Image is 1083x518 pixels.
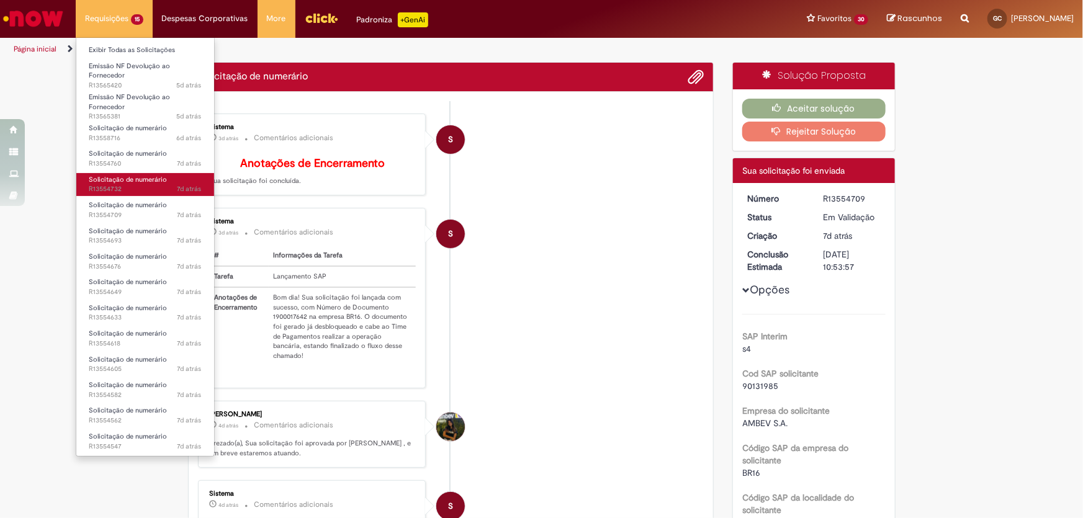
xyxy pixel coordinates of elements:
[85,12,128,25] span: Requisições
[742,467,760,478] span: BR16
[436,220,465,248] div: System
[76,60,214,86] a: Aberto R13565420 : Emissão NF Devolução ao Fornecedor
[131,14,143,25] span: 15
[448,219,453,249] span: S
[89,406,167,415] span: Solicitação de numerário
[178,159,202,168] time: 22/09/2025 11:50:21
[824,230,881,242] div: 22/09/2025 11:44:20
[738,248,814,273] dt: Conclusão Estimada
[824,192,881,205] div: R13554709
[162,12,248,25] span: Despesas Corporativas
[1011,13,1074,24] span: [PERSON_NAME]
[178,236,202,245] span: 7d atrás
[824,248,881,273] div: [DATE] 10:53:57
[436,413,465,441] div: Lorena Ferreira Avelar Costa
[178,159,202,168] span: 7d atrás
[177,112,202,121] span: 5d atrás
[448,125,453,154] span: S
[89,277,167,287] span: Solicitação de numerário
[210,123,416,131] div: Sistema
[269,266,416,287] td: Lançamento SAP
[254,499,334,510] small: Comentários adicionais
[76,199,214,221] a: Aberto R13554709 : Solicitação de numerário
[1,6,65,31] img: ServiceNow
[76,91,214,117] a: Aberto R13565381 : Emissão NF Devolução ao Fornecedor
[198,71,308,83] h2: Solicitação de numerário Histórico de tíquete
[210,439,416,458] p: Prezado(a), Sua solicitação foi aprovada por [PERSON_NAME] , e em breve estaremos atuando.
[76,430,214,453] a: Aberto R13554547 : Solicitação de numerário
[178,364,202,373] span: 7d atrás
[89,149,167,158] span: Solicitação de numerário
[219,229,239,236] span: 3d atrás
[742,331,788,342] b: SAP Interim
[887,13,942,25] a: Rascunhos
[993,14,1002,22] span: GC
[178,287,202,297] time: 22/09/2025 11:36:28
[219,229,239,236] time: 26/09/2025 09:45:56
[738,192,814,205] dt: Número
[76,275,214,298] a: Aberto R13554649 : Solicitação de numerário
[742,343,751,354] span: s4
[89,339,202,349] span: R13554618
[897,12,942,24] span: Rascunhos
[89,175,167,184] span: Solicitação de numerário
[305,9,338,27] img: click_logo_yellow_360x200.png
[76,225,214,248] a: Aberto R13554693 : Solicitação de numerário
[210,266,269,287] th: Tarefa
[76,353,214,376] a: Aberto R13554605 : Solicitação de numerário
[742,122,886,141] button: Rejeitar Solução
[178,210,202,220] time: 22/09/2025 11:44:22
[210,246,269,266] th: #
[76,37,215,457] ul: Requisições
[178,184,202,194] span: 7d atrás
[733,63,895,89] div: Solução Proposta
[89,133,202,143] span: R13558716
[219,501,239,509] span: 4d atrás
[76,404,214,427] a: Aberto R13554562 : Solicitação de numerário
[357,12,428,27] div: Padroniza
[89,313,202,323] span: R13554633
[89,355,167,364] span: Solicitação de numerário
[89,287,202,297] span: R13554649
[219,422,239,429] span: 4d atrás
[178,184,202,194] time: 22/09/2025 11:47:00
[177,81,202,90] time: 25/09/2025 09:32:13
[742,99,886,118] button: Aceitar solução
[254,227,334,238] small: Comentários adicionais
[210,490,416,498] div: Sistema
[178,210,202,220] span: 7d atrás
[89,380,167,390] span: Solicitação de numerário
[89,364,202,374] span: R13554605
[178,442,202,451] time: 22/09/2025 11:23:18
[254,420,334,431] small: Comentários adicionais
[76,173,214,196] a: Aberto R13554732 : Solicitação de numerário
[89,390,202,400] span: R13554582
[76,327,214,350] a: Aberto R13554618 : Solicitação de numerário
[817,12,852,25] span: Favoritos
[76,301,214,324] a: Aberto R13554633 : Solicitação de numerário
[76,250,214,273] a: Aberto R13554676 : Solicitação de numerário
[210,287,269,366] th: Anotações de Encerramento
[178,390,202,400] span: 7d atrás
[738,211,814,223] dt: Status
[76,43,214,57] a: Exibir Todas as Solicitações
[178,339,202,348] span: 7d atrás
[824,230,853,241] time: 22/09/2025 11:44:20
[267,12,286,25] span: More
[824,211,881,223] div: Em Validação
[742,418,788,429] span: AMBEV S.A.
[824,230,853,241] span: 7d atrás
[742,165,845,176] span: Sua solicitação foi enviada
[219,135,239,142] time: 26/09/2025 09:45:58
[89,159,202,169] span: R13554760
[742,380,778,391] span: 90131985
[742,492,854,516] b: Código SAP da localidade do solicitante
[398,12,428,27] p: +GenAi
[177,133,202,143] time: 23/09/2025 11:49:20
[210,158,416,186] p: Sua solicitação foi concluída.
[178,313,202,322] span: 7d atrás
[89,236,202,246] span: R13554693
[89,92,170,112] span: Emissão NF Devolução ao Fornecedor
[89,200,167,210] span: Solicitação de numerário
[178,339,202,348] time: 22/09/2025 11:32:37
